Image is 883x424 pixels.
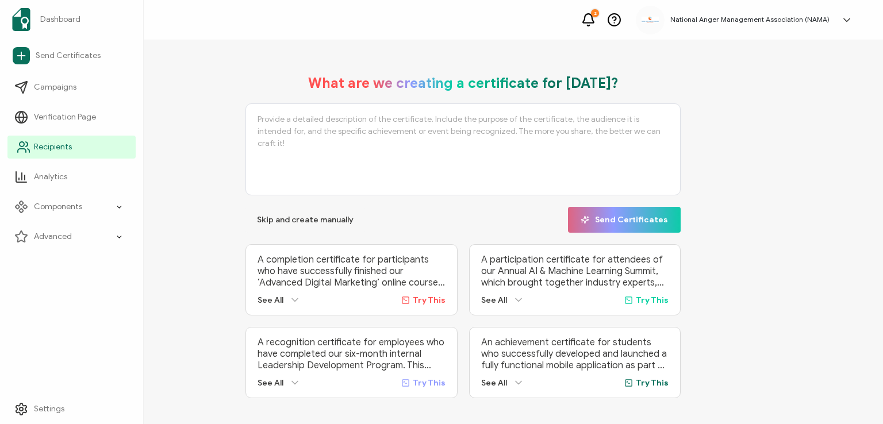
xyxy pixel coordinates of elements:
[40,14,80,25] span: Dashboard
[481,337,669,371] p: An achievement certificate for students who successfully developed and launched a fully functiona...
[34,82,76,93] span: Campaigns
[413,295,446,305] span: Try This
[34,141,72,153] span: Recipients
[36,50,101,61] span: Send Certificates
[258,378,283,388] span: See All
[7,106,136,129] a: Verification Page
[34,201,82,213] span: Components
[7,136,136,159] a: Recipients
[481,295,507,305] span: See All
[34,111,96,123] span: Verification Page
[7,76,136,99] a: Campaigns
[34,231,72,242] span: Advanced
[308,75,619,92] h1: What are we creating a certificate for [DATE]?
[413,378,446,388] span: Try This
[34,171,67,183] span: Analytics
[670,16,830,24] h5: National Anger Management Association (NAMA)
[481,254,669,288] p: A participation certificate for attendees of our Annual AI & Machine Learning Summit, which broug...
[481,378,507,388] span: See All
[7,43,136,69] a: Send Certificates
[7,165,136,188] a: Analytics
[591,9,599,17] div: 2
[12,8,30,31] img: sertifier-logomark-colored.svg
[257,216,354,224] span: Skip and create manually
[568,207,681,233] button: Send Certificates
[258,295,283,305] span: See All
[636,378,669,388] span: Try This
[258,254,445,288] p: A completion certificate for participants who have successfully finished our ‘Advanced Digital Ma...
[7,3,136,36] a: Dashboard
[642,17,659,23] img: 3ca2817c-e862-47f7-b2ec-945eb25c4a6c.jpg
[258,337,445,371] p: A recognition certificate for employees who have completed our six-month internal Leadership Deve...
[245,207,365,233] button: Skip and create manually
[581,215,668,224] span: Send Certificates
[34,403,64,415] span: Settings
[636,295,669,305] span: Try This
[7,398,136,421] a: Settings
